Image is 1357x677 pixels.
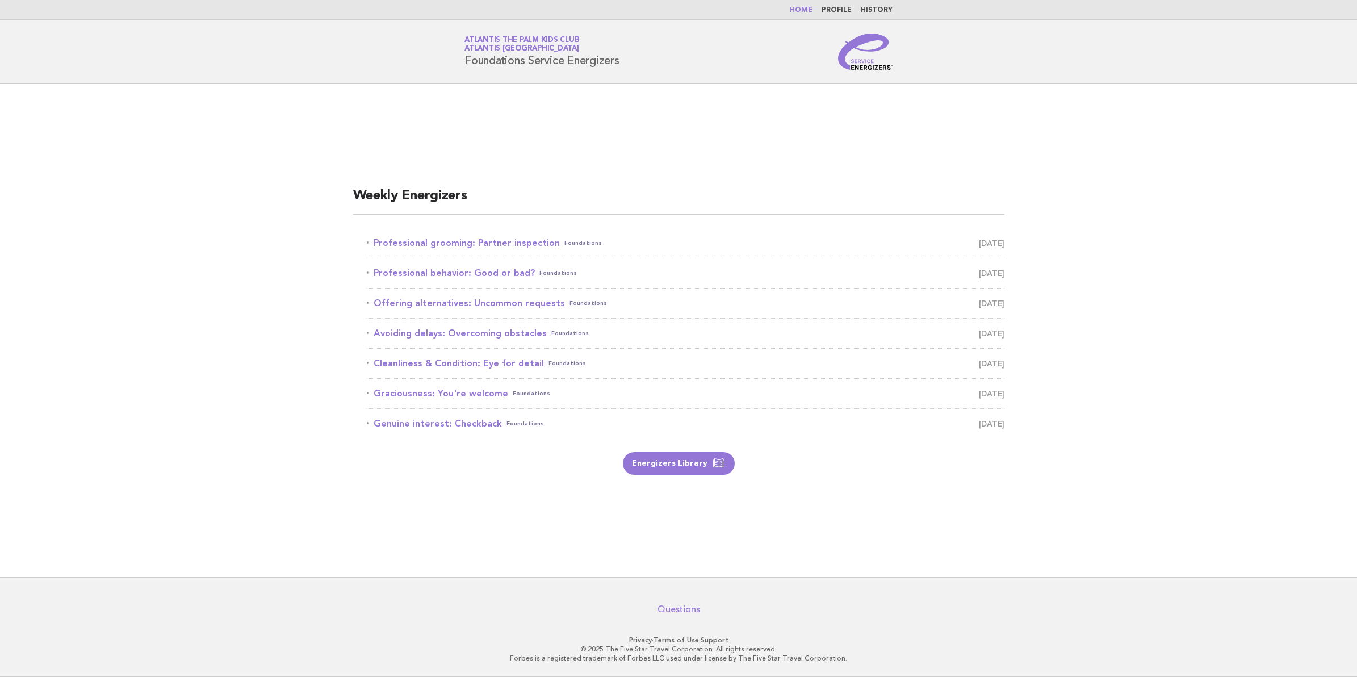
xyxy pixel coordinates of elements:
[657,604,700,615] a: Questions
[353,187,1004,215] h2: Weekly Energizers
[979,416,1004,432] span: [DATE]
[790,7,812,14] a: Home
[464,45,579,53] span: Atlantis [GEOGRAPHIC_DATA]
[331,645,1026,654] p: © 2025 The Five Star Travel Corporation. All rights reserved.
[367,235,1004,251] a: Professional grooming: Partner inspectionFoundations [DATE]
[513,386,550,402] span: Foundations
[623,452,735,475] a: Energizers Library
[564,235,602,251] span: Foundations
[861,7,893,14] a: History
[822,7,852,14] a: Profile
[979,325,1004,341] span: [DATE]
[367,265,1004,281] a: Professional behavior: Good or bad?Foundations [DATE]
[367,356,1004,371] a: Cleanliness & Condition: Eye for detailFoundations [DATE]
[367,416,1004,432] a: Genuine interest: CheckbackFoundations [DATE]
[539,265,577,281] span: Foundations
[701,636,728,644] a: Support
[367,386,1004,402] a: Graciousness: You're welcomeFoundations [DATE]
[464,36,579,52] a: Atlantis The Palm Kids ClubAtlantis [GEOGRAPHIC_DATA]
[367,325,1004,341] a: Avoiding delays: Overcoming obstaclesFoundations [DATE]
[979,265,1004,281] span: [DATE]
[548,356,586,371] span: Foundations
[551,325,589,341] span: Foundations
[979,235,1004,251] span: [DATE]
[629,636,652,644] a: Privacy
[331,636,1026,645] p: · ·
[331,654,1026,663] p: Forbes is a registered trademark of Forbes LLC used under license by The Five Star Travel Corpora...
[464,37,619,66] h1: Foundations Service Energizers
[654,636,699,644] a: Terms of Use
[569,295,607,311] span: Foundations
[979,356,1004,371] span: [DATE]
[367,295,1004,311] a: Offering alternatives: Uncommon requestsFoundations [DATE]
[506,416,544,432] span: Foundations
[838,34,893,70] img: Service Energizers
[979,295,1004,311] span: [DATE]
[979,386,1004,402] span: [DATE]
